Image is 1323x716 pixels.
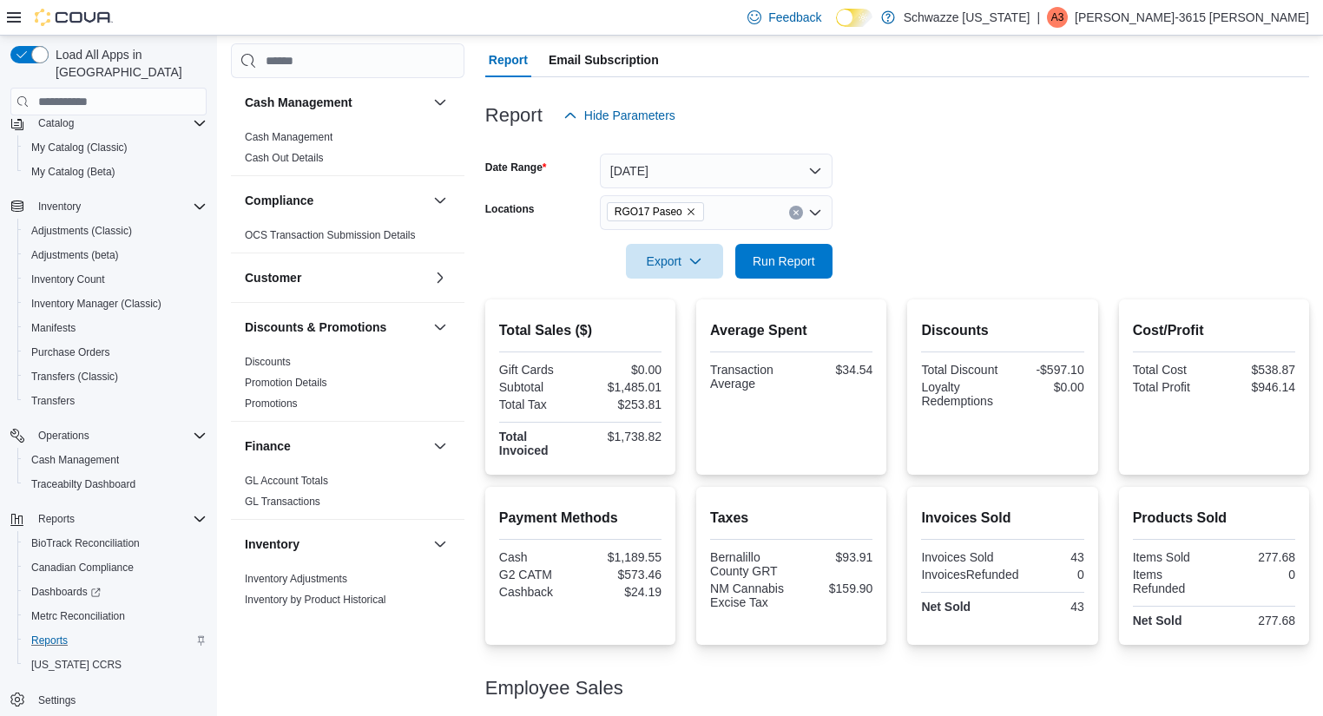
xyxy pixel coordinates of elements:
span: Traceabilty Dashboard [24,474,207,495]
button: Run Report [735,244,833,279]
a: Purchase Orders [24,342,117,363]
img: Cova [35,9,113,26]
div: Cash Management [231,127,464,175]
button: Customer [245,269,426,286]
span: Promotion Details [245,376,327,390]
span: My Catalog (Beta) [24,161,207,182]
span: Email Subscription [549,43,659,77]
div: $1,485.01 [583,380,661,394]
div: G2 CATM [499,568,577,581]
button: Export [626,244,723,279]
div: Total Profit [1133,380,1211,394]
strong: Total Invoiced [499,430,549,457]
h2: Discounts [921,320,1083,341]
button: Hide Parameters [556,98,682,133]
button: Traceabilty Dashboard [17,472,214,496]
h3: Cash Management [245,94,352,111]
p: | [1037,7,1040,28]
button: Finance [245,437,426,455]
a: Inventory Count [24,269,112,290]
span: Load All Apps in [GEOGRAPHIC_DATA] [49,46,207,81]
button: Remove RGO17 Paseo from selection in this group [686,207,696,217]
div: Cashback [499,585,577,599]
h2: Cost/Profit [1133,320,1295,341]
strong: Net Sold [1133,614,1182,627]
div: $1,738.82 [583,430,661,443]
div: $24.19 [583,585,661,599]
span: Manifests [24,318,207,338]
button: Cash Management [430,92,451,113]
div: Total Cost [1133,363,1211,377]
button: [DATE] [600,154,833,188]
h2: Total Sales ($) [499,320,661,341]
strong: Net Sold [921,600,971,614]
span: Catalog [31,113,207,134]
div: InvoicesRefunded [921,568,1018,581]
span: Washington CCRS [24,654,207,675]
span: My Catalog (Classic) [31,141,128,154]
span: Transfers (Classic) [24,366,207,387]
div: $0.00 [1006,380,1084,394]
div: Subtotal [499,380,577,394]
button: Transfers [17,389,214,413]
a: Metrc Reconciliation [24,606,132,627]
h2: Products Sold [1133,508,1295,529]
h3: Inventory [245,535,299,553]
span: Cash Management [24,450,207,470]
a: GL Account Totals [245,475,328,487]
div: Cash [499,550,577,564]
div: Loyalty Redemptions [921,380,999,408]
button: Cash Management [17,448,214,472]
span: BioTrack Reconciliation [31,536,140,550]
a: Inventory Adjustments [245,573,347,585]
div: Items Refunded [1133,568,1211,595]
span: Adjustments (Classic) [31,224,132,238]
span: OCS Transaction Submission Details [245,228,416,242]
span: Cash Management [245,130,332,144]
span: A3 [1051,7,1064,28]
button: [US_STATE] CCRS [17,653,214,677]
a: Traceabilty Dashboard [24,474,142,495]
span: Report [489,43,528,77]
h3: Report [485,105,543,126]
div: 43 [1006,550,1084,564]
span: Discounts [245,355,291,369]
button: Open list of options [808,206,822,220]
a: Dashboards [24,581,108,602]
button: Settings [3,687,214,713]
a: [US_STATE] CCRS [24,654,128,675]
label: Locations [485,202,535,216]
button: Discounts & Promotions [245,319,426,336]
button: Operations [31,425,96,446]
a: Cash Management [24,450,126,470]
button: Catalog [31,113,81,134]
span: Inventory [38,200,81,213]
span: Adjustments (beta) [31,248,119,262]
span: Settings [31,689,207,711]
span: Reports [24,630,207,651]
span: Dark Mode [836,27,837,28]
button: Compliance [430,190,451,211]
span: Transfers (Classic) [31,370,118,384]
p: Schwazze [US_STATE] [904,7,1030,28]
h3: Customer [245,269,301,286]
a: OCS Transaction Submission Details [245,229,416,241]
span: Canadian Compliance [31,561,134,575]
span: Reports [31,634,68,647]
a: Transfers (Classic) [24,366,125,387]
div: NM Cannabis Excise Tax [710,581,788,609]
span: Catalog [38,116,74,130]
input: Dark Mode [836,9,872,27]
span: GL Transactions [245,495,320,509]
span: Canadian Compliance [24,557,207,578]
a: Promotion Details [245,377,327,389]
a: Dashboards [17,580,214,604]
span: Run Report [753,253,815,270]
a: GL Transactions [245,496,320,508]
span: Operations [31,425,207,446]
span: Operations [38,429,89,443]
a: My Catalog (Classic) [24,137,135,158]
span: Cash Management [31,453,119,467]
span: My Catalog (Beta) [31,165,115,179]
span: Promotions [245,397,298,411]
